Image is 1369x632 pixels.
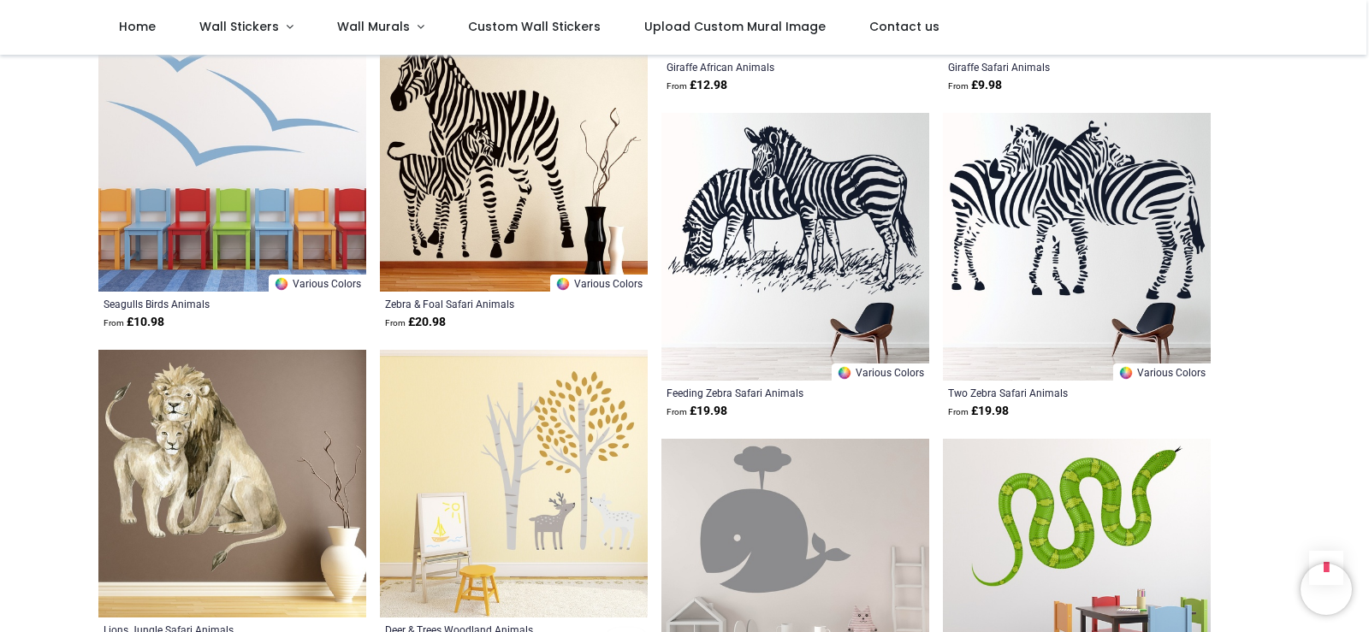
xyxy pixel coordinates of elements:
span: From [948,81,969,91]
iframe: Brevo live chat [1301,564,1352,615]
a: Two Zebra Safari Animals [948,386,1154,399]
strong: £ 9.98 [948,77,1002,94]
img: Deer & Trees Woodland Animals Wall Sticker [380,350,648,617]
span: Wall Murals [337,18,410,35]
strong: £ 19.98 [667,403,727,420]
img: Color Wheel [837,365,852,381]
span: Wall Stickers [199,18,279,35]
a: Giraffe African Animals [667,60,873,74]
a: Seagulls Birds Animals [104,297,310,310]
span: Home [119,18,156,35]
img: Feeding Zebra Safari Animals Wall Sticker [661,113,929,381]
a: Various Colors [1113,363,1211,381]
strong: £ 10.98 [104,314,164,331]
a: Feeding Zebra Safari Animals [667,386,873,399]
strong: £ 20.98 [385,314,446,331]
img: Zebra & Foal Safari Animals Wall Sticker [380,24,648,292]
span: From [667,81,687,91]
img: Color Wheel [274,276,289,292]
img: Color Wheel [1118,365,1134,381]
span: From [385,318,406,328]
span: From [104,318,124,328]
span: Custom Wall Stickers [468,18,601,35]
a: Various Colors [269,275,366,292]
span: Contact us [869,18,939,35]
span: From [948,407,969,416]
a: Giraffe Safari Animals [948,60,1154,74]
strong: £ 12.98 [667,77,727,94]
img: Color Wheel [555,276,571,292]
strong: £ 19.98 [948,403,1009,420]
a: Various Colors [832,363,929,381]
a: Zebra & Foal Safari Animals [385,297,591,310]
span: Upload Custom Mural Image [644,18,826,35]
img: Two Zebra Safari Animals Wall Sticker [943,113,1211,381]
img: Lions Jungle Safari Animals Wall Sticker [98,350,366,617]
img: Seagulls Birds Animals Wall Sticker [98,24,366,292]
span: From [667,407,687,416]
a: Various Colors [550,275,648,292]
